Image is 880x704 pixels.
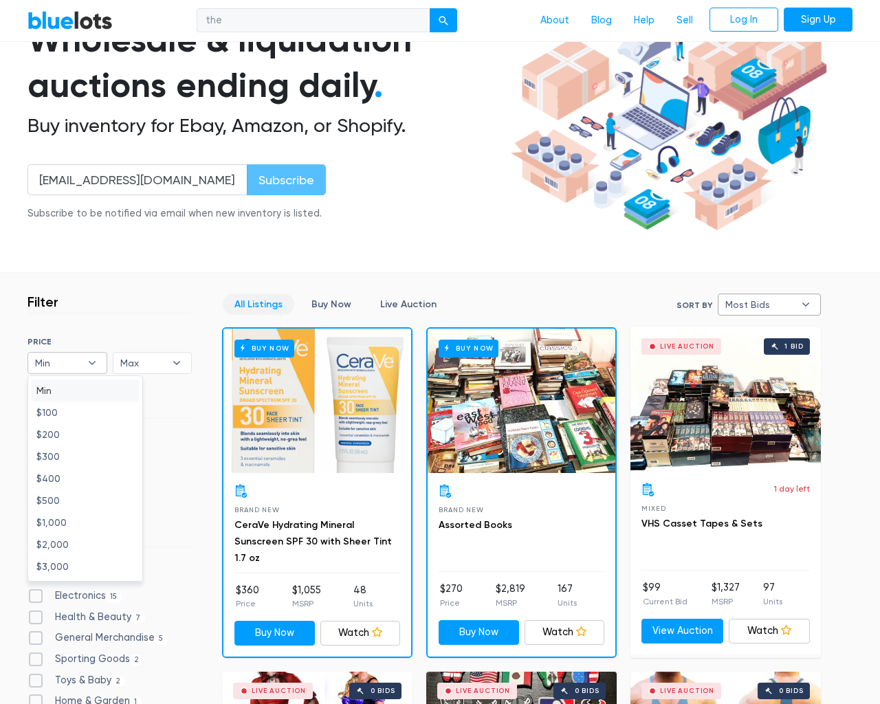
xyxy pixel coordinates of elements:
[439,340,498,357] h6: Buy Now
[529,8,580,34] a: About
[763,580,782,608] li: 97
[439,519,512,531] a: Assorted Books
[641,619,723,643] a: View Auction
[641,518,762,529] a: VHS Casset Tapes & Sets
[197,8,430,33] input: Search for inventory
[791,294,820,315] b: ▾
[32,379,139,401] li: Min
[236,583,259,610] li: $360
[641,505,665,512] span: Mixed
[353,583,373,610] li: 48
[27,206,326,221] div: Subscribe to be notified via email when new inventory is listed.
[676,299,712,311] label: Sort By
[440,597,463,609] p: Price
[234,506,279,514] span: Brand New
[120,353,166,373] span: Max
[374,65,383,106] span: .
[660,343,714,350] div: Live Auction
[32,423,139,445] li: $200
[456,687,510,694] div: Live Auction
[162,353,191,373] b: ▾
[35,353,80,373] span: Min
[223,294,294,315] a: All Listings
[725,294,794,315] span: Most Bids
[558,597,577,609] p: Units
[111,676,125,687] span: 2
[729,619,811,643] a: Watch
[27,294,58,310] h3: Filter
[234,340,294,357] h6: Buy Now
[580,8,623,34] a: Blog
[712,580,740,608] li: $1,327
[130,654,144,665] span: 2
[78,353,107,373] b: ▾
[353,597,373,610] p: Units
[643,595,687,608] p: Current Bid
[496,582,525,609] li: $2,819
[660,687,714,694] div: Live Auction
[27,10,113,30] a: BlueLots
[155,634,168,645] span: 5
[320,621,401,646] a: Watch
[27,337,192,346] h6: PRICE
[32,401,139,423] li: $100
[27,114,506,137] h2: Buy inventory for Ebay, Amazon, or Shopify.
[27,652,144,667] label: Sporting Goods
[252,687,306,694] div: Live Auction
[439,506,483,514] span: Brand New
[32,467,139,489] li: $400
[27,17,506,109] h1: Wholesale & liquidation auctions ending daily
[784,343,803,350] div: 1 bid
[236,597,259,610] p: Price
[32,489,139,511] li: $500
[712,595,740,608] p: MSRP
[525,620,605,645] a: Watch
[32,511,139,533] li: $1,000
[763,595,782,608] p: Units
[774,483,810,495] p: 1 day left
[300,294,363,315] a: Buy Now
[665,8,704,34] a: Sell
[27,673,125,688] label: Toys & Baby
[623,8,665,34] a: Help
[709,8,778,32] a: Log In
[131,613,145,624] span: 7
[292,583,321,610] li: $1,055
[643,580,687,608] li: $99
[439,620,519,645] a: Buy Now
[234,519,392,564] a: CeraVe Hydrating Mineral Sunscreen SPF 30 with Sheer Tint 1.7 oz
[558,582,577,609] li: 167
[368,294,448,315] a: Live Auction
[247,164,326,195] input: Subscribe
[27,588,122,604] label: Electronics
[223,329,411,473] a: Buy Now
[428,329,615,473] a: Buy Now
[32,445,139,467] li: $300
[292,597,321,610] p: MSRP
[779,687,804,694] div: 0 bids
[784,8,852,32] a: Sign Up
[27,164,247,195] input: Enter your email address
[27,610,145,625] label: Health & Beauty
[371,687,395,694] div: 0 bids
[440,582,463,609] li: $270
[27,630,168,646] label: General Merchandise
[32,533,139,555] li: $2,000
[496,597,525,609] p: MSRP
[630,327,821,472] a: Live Auction 1 bid
[32,555,139,577] li: $3,000
[106,591,122,602] span: 15
[575,687,599,694] div: 0 bids
[234,621,315,646] a: Buy Now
